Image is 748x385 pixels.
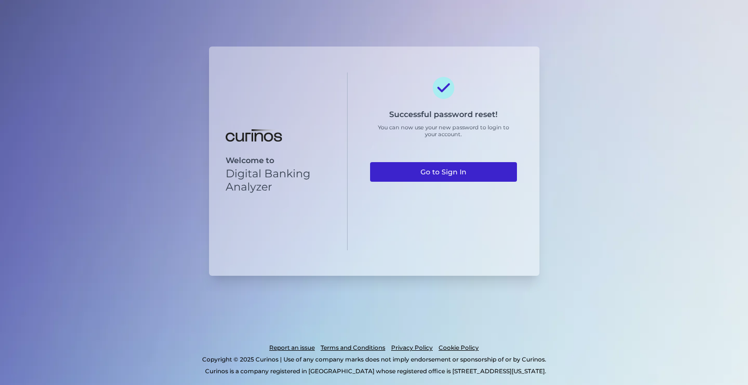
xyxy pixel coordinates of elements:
p: Copyright © 2025 Curinos | Use of any company marks does not imply endorsement or sponsorship of ... [48,354,700,365]
a: Report an issue [269,342,315,354]
a: Cookie Policy [439,342,479,354]
img: Digital Banking Analyzer [226,129,282,142]
a: Go to Sign In [370,162,517,182]
p: You can now use your new password to login to your account. [370,124,517,138]
p: Digital Banking Analyzer [226,167,331,193]
a: Terms and Conditions [321,342,385,354]
h3: Successful password reset! [389,110,497,119]
p: Welcome to [226,156,331,165]
a: Privacy Policy [391,342,433,354]
p: Curinos is a company registered in [GEOGRAPHIC_DATA] whose registered office is [STREET_ADDRESS][... [51,365,700,377]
